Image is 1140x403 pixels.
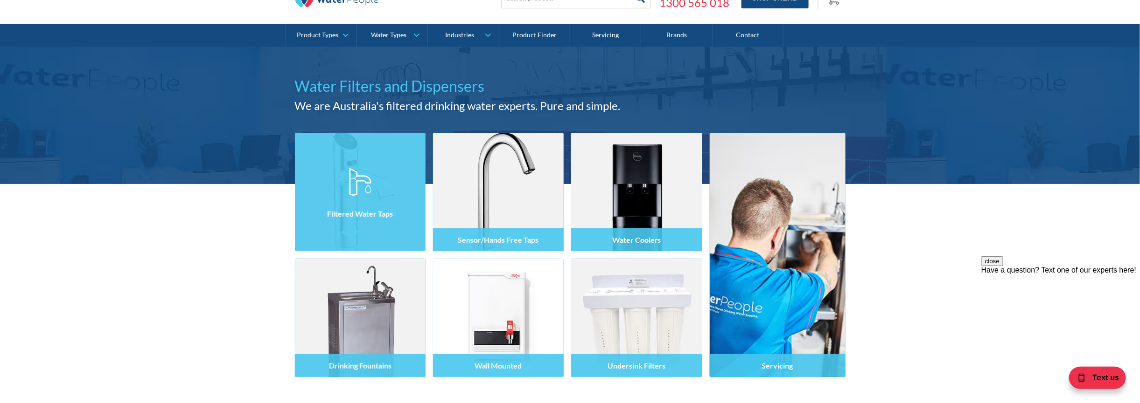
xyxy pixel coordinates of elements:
[371,31,406,39] div: Water Types
[286,24,357,47] a: Product Types
[1047,356,1140,403] iframe: podium webchat widget bubble
[608,361,665,370] h4: Undersink Filters
[710,133,846,377] a: Servicing
[329,361,392,370] h4: Drinking Fountains
[981,256,1140,368] iframe: podium webchat widget prompt
[458,235,539,244] h4: Sensor/Hands Free Taps
[433,259,564,377] img: Wall Mounted
[762,361,793,370] h4: Servicing
[428,24,498,47] a: Industries
[475,361,522,370] h4: Wall Mounted
[571,133,702,251] img: Water Coolers
[445,31,474,39] div: Industries
[499,24,570,47] a: Product Finder
[571,259,702,377] img: Undersink Filters
[295,133,426,251] img: Filtered Water Taps
[612,235,661,244] h4: Water Coolers
[433,133,564,251] img: Sensor/Hands Free Taps
[357,24,427,47] a: Water Types
[327,209,393,218] h4: Filtered Water Taps
[713,24,783,47] a: Contact
[297,31,338,39] div: Product Types
[641,24,712,47] a: Brands
[295,259,426,377] img: Drinking Fountains
[570,24,641,47] a: Servicing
